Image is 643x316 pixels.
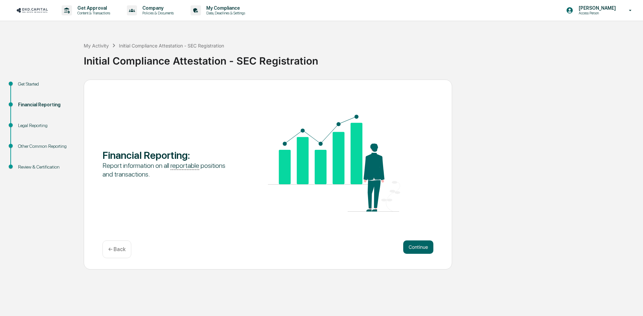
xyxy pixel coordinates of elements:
img: Financial Reporting [268,115,400,212]
p: Access Person [573,11,619,15]
div: Financial Reporting [18,101,73,108]
p: Content & Transactions [72,11,114,15]
p: [PERSON_NAME] [573,5,619,11]
div: Initial Compliance Attestation - SEC Registration [119,43,224,48]
p: My Compliance [201,5,248,11]
div: Report information on all positions and transactions. [102,161,235,179]
div: Get Started [18,81,73,88]
p: Policies & Documents [137,11,177,15]
p: ← Back [108,246,126,252]
div: My Activity [84,43,109,48]
p: Data, Deadlines & Settings [201,11,248,15]
div: Review & Certification [18,164,73,171]
img: logo [16,7,48,13]
u: reportable [170,162,199,170]
p: Get Approval [72,5,114,11]
div: Other Common Reporting [18,143,73,150]
p: Company [137,5,177,11]
div: Financial Reporting : [102,149,235,161]
div: Initial Compliance Attestation - SEC Registration [84,49,640,67]
div: Legal Reporting [18,122,73,129]
button: Continue [403,240,433,254]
